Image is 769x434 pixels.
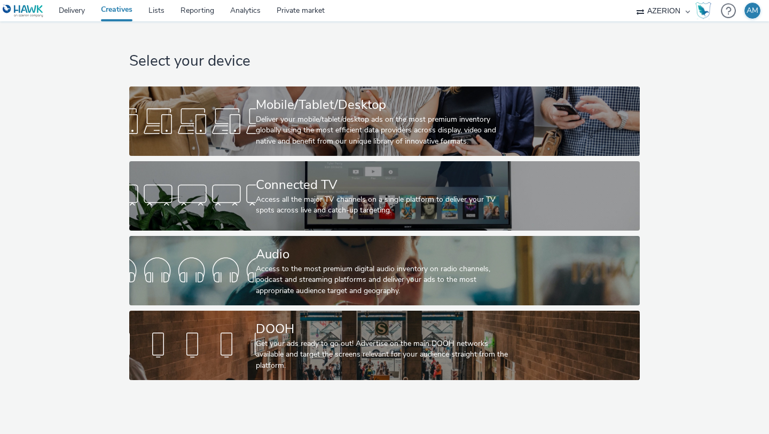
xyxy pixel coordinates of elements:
[256,114,509,147] div: Deliver your mobile/tablet/desktop ads on the most premium inventory globally using the most effi...
[129,51,639,72] h1: Select your device
[256,320,509,338] div: DOOH
[129,236,639,305] a: AudioAccess to the most premium digital audio inventory on radio channels, podcast and streaming ...
[747,3,758,19] div: AM
[256,96,509,114] div: Mobile/Tablet/Desktop
[3,4,44,18] img: undefined Logo
[129,311,639,380] a: DOOHGet your ads ready to go out! Advertise on the main DOOH networks available and target the sc...
[129,86,639,156] a: Mobile/Tablet/DesktopDeliver your mobile/tablet/desktop ads on the most premium inventory globall...
[129,161,639,231] a: Connected TVAccess all the major TV channels on a single platform to deliver your TV spots across...
[256,194,509,216] div: Access all the major TV channels on a single platform to deliver your TV spots across live and ca...
[256,338,509,371] div: Get your ads ready to go out! Advertise on the main DOOH networks available and target the screen...
[695,2,716,19] a: Hawk Academy
[695,2,711,19] img: Hawk Academy
[256,176,509,194] div: Connected TV
[256,245,509,264] div: Audio
[256,264,509,296] div: Access to the most premium digital audio inventory on radio channels, podcast and streaming platf...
